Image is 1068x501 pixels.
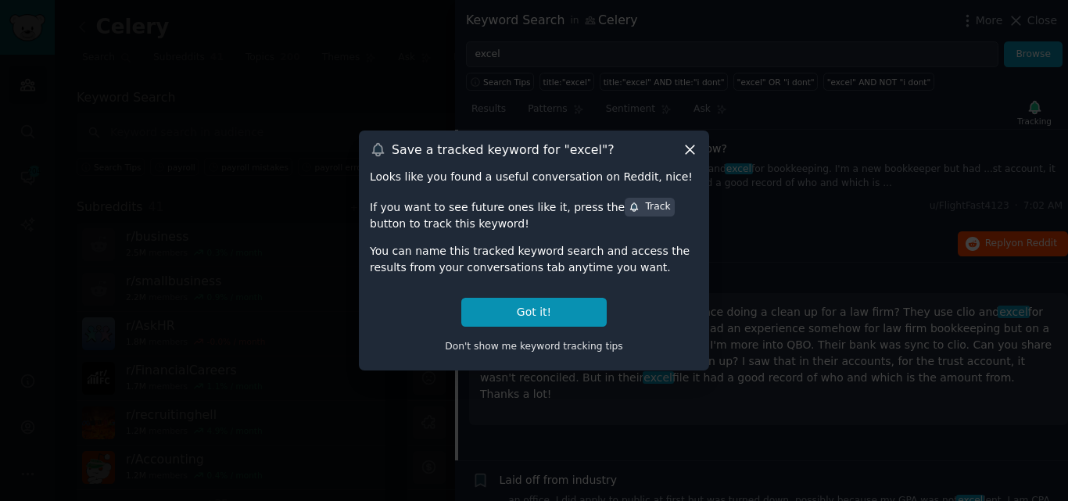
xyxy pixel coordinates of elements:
[370,169,698,185] div: Looks like you found a useful conversation on Reddit, nice!
[445,341,623,352] span: Don't show me keyword tracking tips
[370,243,698,276] div: You can name this tracked keyword search and access the results from your conversations tab anyti...
[392,141,615,158] h3: Save a tracked keyword for " excel "?
[461,298,607,327] button: Got it!
[370,196,698,232] div: If you want to see future ones like it, press the button to track this keyword!
[629,200,670,214] div: Track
